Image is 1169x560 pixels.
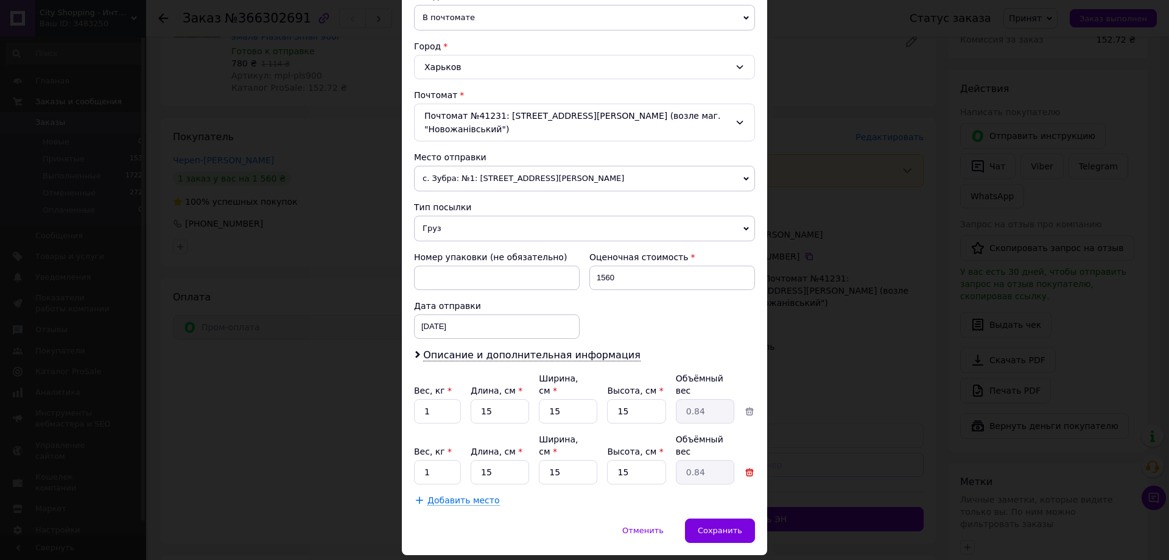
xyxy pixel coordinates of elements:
span: Груз [414,216,755,241]
span: с. Зубра: №1: [STREET_ADDRESS][PERSON_NAME] [414,166,755,191]
div: Почтомат №41231: [STREET_ADDRESS][PERSON_NAME] (возле маг. "Новожанівський") [414,104,755,141]
span: В почтомате [414,5,755,30]
label: Ширина, см [539,374,578,395]
div: Объёмный вес [676,433,734,458]
div: Город [414,40,755,52]
label: Длина, см [471,386,522,395]
label: Вес, кг [414,447,452,456]
span: Описание и дополнительная информация [423,349,641,361]
div: Объёмный вес [676,372,734,397]
span: Тип посылки [414,202,471,212]
label: Вес, кг [414,386,452,395]
span: Отменить [622,526,664,535]
div: Почтомат [414,89,755,101]
span: Сохранить [698,526,742,535]
span: Место отправки [414,152,486,162]
label: Длина, см [471,447,522,456]
label: Ширина, см [539,434,578,456]
label: Высота, см [607,386,663,395]
div: Харьков [414,55,755,79]
div: Оценочная стоимость [589,251,755,263]
span: Добавить место [427,495,500,506]
div: Номер упаковки (не обязательно) [414,251,580,263]
div: Дата отправки [414,300,580,312]
label: Высота, см [607,447,663,456]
